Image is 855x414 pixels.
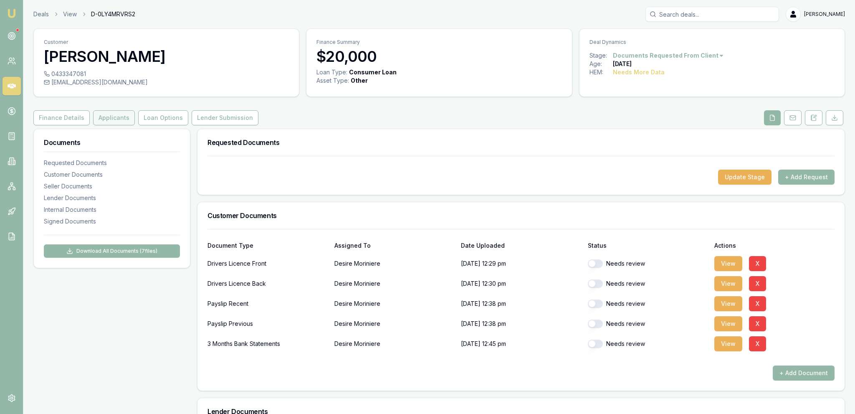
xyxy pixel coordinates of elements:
[749,316,766,331] button: X
[645,7,779,22] input: Search deals
[44,70,289,78] div: 0433347081
[804,11,845,18] span: [PERSON_NAME]
[44,139,180,146] h3: Documents
[351,76,368,85] div: Other
[44,39,289,46] p: Customer
[91,10,135,18] span: D-0LY4MRVRS2
[718,170,772,185] button: Update Stage
[334,315,455,332] p: Desire Moriniere
[44,48,289,65] h3: [PERSON_NAME]
[749,276,766,291] button: X
[316,68,347,76] div: Loan Type:
[44,78,289,86] div: [EMAIL_ADDRESS][DOMAIN_NAME]
[588,243,708,249] div: Status
[316,76,349,85] div: Asset Type :
[714,296,742,311] button: View
[714,276,742,291] button: View
[589,39,835,46] p: Deal Dynamics
[461,295,581,312] p: [DATE] 12:38 pm
[44,206,180,214] div: Internal Documents
[138,110,188,125] button: Loan Options
[334,295,455,312] p: Desire Moriniere
[93,110,135,125] button: Applicants
[589,68,613,76] div: HEM:
[588,259,708,268] div: Needs review
[33,110,90,125] button: Finance Details
[63,10,77,18] a: View
[613,60,632,68] div: [DATE]
[778,170,835,185] button: + Add Request
[137,110,190,125] a: Loan Options
[349,68,397,76] div: Consumer Loan
[44,182,180,190] div: Seller Documents
[588,300,708,308] div: Needs review
[461,335,581,352] p: [DATE] 12:45 pm
[334,255,455,272] p: Desire Moriniere
[192,110,258,125] button: Lender Submission
[316,39,562,46] p: Finance Summary
[588,340,708,348] div: Needs review
[461,255,581,272] p: [DATE] 12:29 pm
[749,336,766,351] button: X
[91,110,137,125] a: Applicants
[613,68,665,76] div: Needs More Data
[316,48,562,65] h3: $20,000
[461,315,581,332] p: [DATE] 12:38 pm
[588,320,708,328] div: Needs review
[773,366,835,381] button: + Add Document
[33,10,135,18] nav: breadcrumb
[207,139,835,146] h3: Requested Documents
[714,243,835,249] div: Actions
[44,159,180,167] div: Requested Documents
[613,51,724,60] button: Documents Requested From Client
[207,295,328,312] div: Payslip Recent
[44,244,180,258] button: Download All Documents (7files)
[207,255,328,272] div: Drivers Licence Front
[44,194,180,202] div: Lender Documents
[461,275,581,292] p: [DATE] 12:30 pm
[749,296,766,311] button: X
[749,256,766,271] button: X
[7,8,17,18] img: emu-icon-u.png
[588,279,708,288] div: Needs review
[589,60,613,68] div: Age:
[207,243,328,249] div: Document Type
[33,110,91,125] a: Finance Details
[207,335,328,352] div: 3 Months Bank Statements
[714,316,742,331] button: View
[44,170,180,179] div: Customer Documents
[207,275,328,292] div: Drivers Licence Back
[461,243,581,249] div: Date Uploaded
[207,212,835,219] h3: Customer Documents
[334,335,455,352] p: Desire Moriniere
[44,217,180,226] div: Signed Documents
[190,110,260,125] a: Lender Submission
[714,256,742,271] button: View
[334,243,455,249] div: Assigned To
[714,336,742,351] button: View
[33,10,49,18] a: Deals
[589,51,613,60] div: Stage:
[334,275,455,292] p: Desire Moriniere
[207,315,328,332] div: Payslip Previous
